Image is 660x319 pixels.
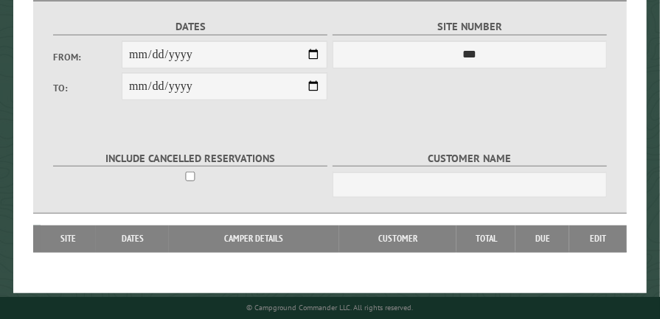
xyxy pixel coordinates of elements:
[456,225,515,252] th: Total
[53,81,122,95] label: To:
[53,150,327,167] label: Include Cancelled Reservations
[515,225,569,252] th: Due
[53,18,327,35] label: Dates
[247,303,414,312] small: © Campground Commander LLC. All rights reserved.
[169,225,339,252] th: Camper Details
[333,150,607,167] label: Customer Name
[96,225,169,252] th: Dates
[333,18,607,35] label: Site Number
[569,225,627,252] th: Edit
[339,225,457,252] th: Customer
[41,225,96,252] th: Site
[53,50,122,64] label: From:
